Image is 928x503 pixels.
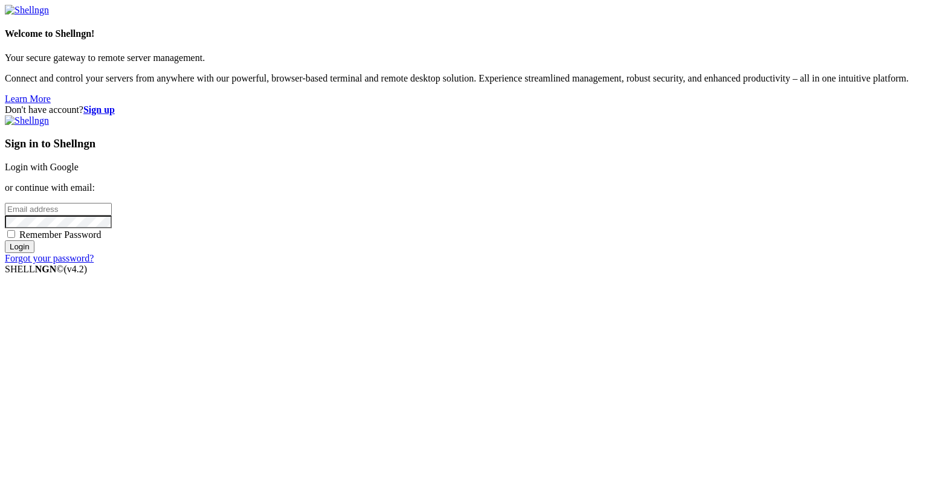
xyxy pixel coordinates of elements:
h3: Sign in to Shellngn [5,137,923,150]
input: Remember Password [7,230,15,238]
a: Forgot your password? [5,253,94,263]
input: Email address [5,203,112,216]
p: Your secure gateway to remote server management. [5,53,923,63]
div: Don't have account? [5,104,923,115]
p: Connect and control your servers from anywhere with our powerful, browser-based terminal and remo... [5,73,923,84]
img: Shellngn [5,115,49,126]
a: Learn More [5,94,51,104]
a: Login with Google [5,162,79,172]
span: SHELL © [5,264,87,274]
span: 4.2.0 [64,264,88,274]
b: NGN [35,264,57,274]
a: Sign up [83,104,115,115]
input: Login [5,240,34,253]
img: Shellngn [5,5,49,16]
p: or continue with email: [5,182,923,193]
h4: Welcome to Shellngn! [5,28,923,39]
span: Remember Password [19,229,101,240]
